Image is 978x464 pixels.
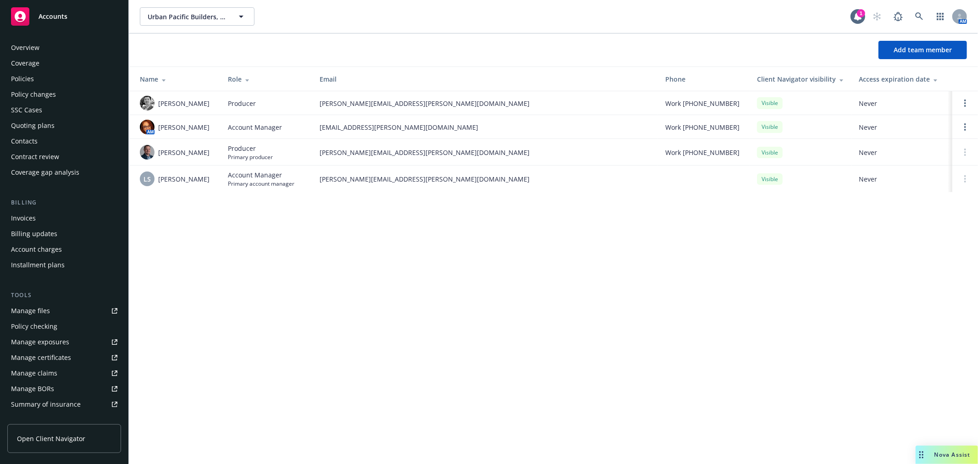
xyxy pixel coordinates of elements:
[11,56,39,71] div: Coverage
[320,74,651,84] div: Email
[320,174,651,184] span: [PERSON_NAME][EMAIL_ADDRESS][PERSON_NAME][DOMAIN_NAME]
[11,366,57,381] div: Manage claims
[7,198,121,207] div: Billing
[7,397,121,412] a: Summary of insurance
[228,153,273,161] span: Primary producer
[320,148,651,157] span: [PERSON_NAME][EMAIL_ADDRESS][PERSON_NAME][DOMAIN_NAME]
[228,74,305,84] div: Role
[757,74,844,84] div: Client Navigator visibility
[7,350,121,365] a: Manage certificates
[7,87,121,102] a: Policy changes
[7,134,121,149] a: Contacts
[320,122,651,132] span: [EMAIL_ADDRESS][PERSON_NAME][DOMAIN_NAME]
[7,335,121,349] a: Manage exposures
[889,7,907,26] a: Report a Bug
[7,319,121,334] a: Policy checking
[7,304,121,318] a: Manage files
[7,149,121,164] a: Contract review
[7,258,121,272] a: Installment plans
[228,122,282,132] span: Account Manager
[757,121,783,133] div: Visible
[7,118,121,133] a: Quoting plans
[228,180,294,188] span: Primary account manager
[11,72,34,86] div: Policies
[11,319,57,334] div: Policy checking
[11,134,38,149] div: Contacts
[665,74,742,84] div: Phone
[879,41,967,59] button: Add team member
[7,103,121,117] a: SSC Cases
[144,174,151,184] span: LS
[7,381,121,396] a: Manage BORs
[7,211,121,226] a: Invoices
[11,103,42,117] div: SSC Cases
[11,381,54,396] div: Manage BORs
[859,99,945,108] span: Never
[11,226,57,241] div: Billing updates
[11,350,71,365] div: Manage certificates
[140,145,155,160] img: photo
[320,99,651,108] span: [PERSON_NAME][EMAIL_ADDRESS][PERSON_NAME][DOMAIN_NAME]
[931,7,950,26] a: Switch app
[757,173,783,185] div: Visible
[17,434,85,443] span: Open Client Navigator
[7,40,121,55] a: Overview
[11,211,36,226] div: Invoices
[665,99,740,108] span: Work [PHONE_NUMBER]
[7,72,121,86] a: Policies
[11,304,50,318] div: Manage files
[665,122,740,132] span: Work [PHONE_NUMBER]
[7,56,121,71] a: Coverage
[7,242,121,257] a: Account charges
[7,4,121,29] a: Accounts
[158,122,210,132] span: [PERSON_NAME]
[859,174,945,184] span: Never
[140,96,155,110] img: photo
[960,98,971,109] a: Open options
[148,12,227,22] span: Urban Pacific Builders, Inc.
[140,120,155,134] img: photo
[916,446,978,464] button: Nova Assist
[859,74,945,84] div: Access expiration date
[158,148,210,157] span: [PERSON_NAME]
[11,40,39,55] div: Overview
[140,74,213,84] div: Name
[910,7,928,26] a: Search
[11,165,79,180] div: Coverage gap analysis
[857,9,865,17] div: 1
[11,149,59,164] div: Contract review
[140,7,254,26] button: Urban Pacific Builders, Inc.
[39,13,67,20] span: Accounts
[934,451,971,458] span: Nova Assist
[11,118,55,133] div: Quoting plans
[7,291,121,300] div: Tools
[11,335,69,349] div: Manage exposures
[11,242,62,257] div: Account charges
[7,366,121,381] a: Manage claims
[11,258,65,272] div: Installment plans
[916,446,927,464] div: Drag to move
[894,45,952,54] span: Add team member
[7,226,121,241] a: Billing updates
[228,170,294,180] span: Account Manager
[228,144,273,153] span: Producer
[665,148,740,157] span: Work [PHONE_NUMBER]
[158,174,210,184] span: [PERSON_NAME]
[859,122,945,132] span: Never
[960,122,971,133] a: Open options
[11,397,81,412] div: Summary of insurance
[757,147,783,158] div: Visible
[859,148,945,157] span: Never
[11,87,56,102] div: Policy changes
[868,7,886,26] a: Start snowing
[757,97,783,109] div: Visible
[7,165,121,180] a: Coverage gap analysis
[228,99,256,108] span: Producer
[158,99,210,108] span: [PERSON_NAME]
